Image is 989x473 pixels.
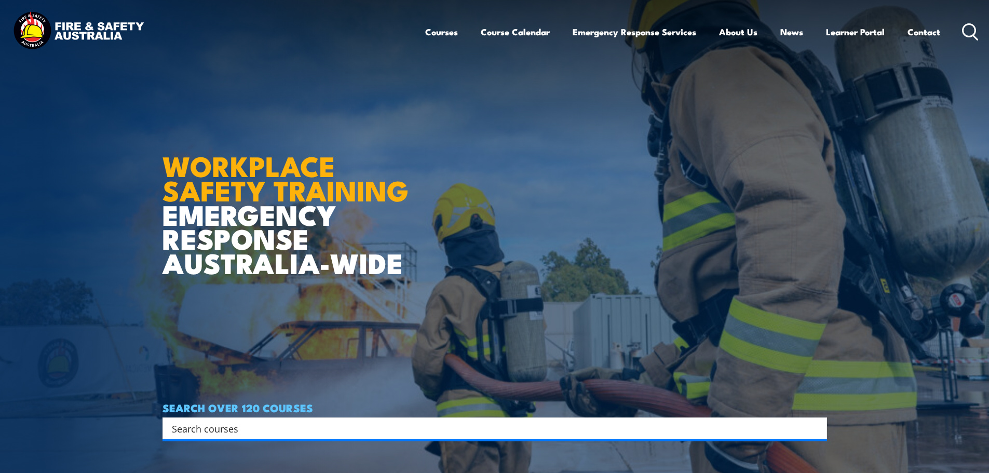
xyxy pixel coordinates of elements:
[719,18,757,46] a: About Us
[481,18,550,46] a: Course Calendar
[162,127,416,275] h1: EMERGENCY RESPONSE AUSTRALIA-WIDE
[425,18,458,46] a: Courses
[172,421,804,436] input: Search input
[174,421,806,436] form: Search form
[162,143,409,211] strong: WORKPLACE SAFETY TRAINING
[826,18,885,46] a: Learner Portal
[573,18,696,46] a: Emergency Response Services
[907,18,940,46] a: Contact
[809,421,823,436] button: Search magnifier button
[780,18,803,46] a: News
[162,402,827,413] h4: SEARCH OVER 120 COURSES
